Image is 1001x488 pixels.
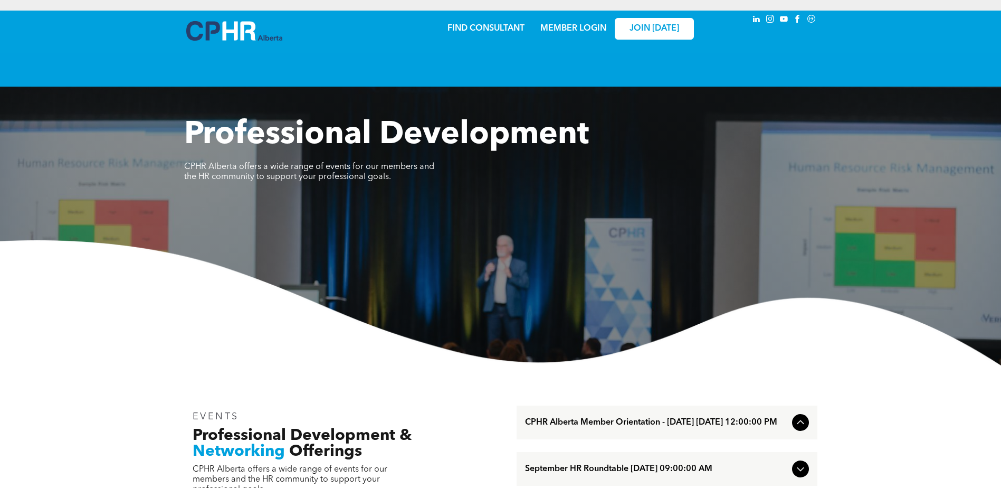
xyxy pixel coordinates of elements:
[525,418,788,428] span: CPHR Alberta Member Orientation - [DATE] [DATE] 12:00:00 PM
[751,13,762,27] a: linkedin
[184,119,589,151] span: Professional Development
[615,18,694,40] a: JOIN [DATE]
[289,444,362,459] span: Offerings
[447,24,525,33] a: FIND CONSULTANT
[184,163,434,181] span: CPHR Alberta offers a wide range of events for our members and the HR community to support your p...
[525,464,788,474] span: September HR Roundtable [DATE] 09:00:00 AM
[193,428,412,444] span: Professional Development &
[193,444,285,459] span: Networking
[806,13,817,27] a: Social network
[778,13,790,27] a: youtube
[630,24,679,34] span: JOIN [DATE]
[540,24,606,33] a: MEMBER LOGIN
[792,13,804,27] a: facebook
[765,13,776,27] a: instagram
[186,21,282,41] img: A blue and white logo for cp alberta
[193,412,240,421] span: EVENTS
